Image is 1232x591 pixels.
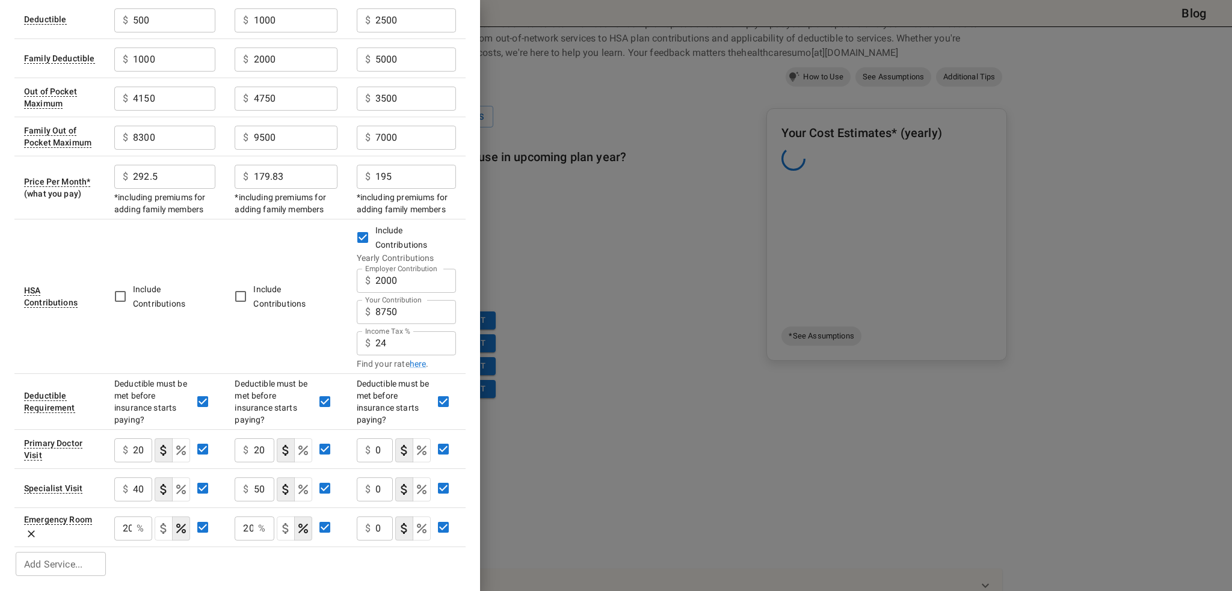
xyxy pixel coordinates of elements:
p: $ [243,13,248,28]
div: Yearly Contributions [357,252,456,264]
button: coinsurance [294,438,312,462]
button: copayment [395,438,413,462]
button: coinsurance [172,438,190,462]
div: Deductible must be met before insurance starts paying? [357,378,431,426]
div: cost type [395,516,431,540]
svg: Select if this service charges coinsurance, a percentage of the medical expense that you pay to y... [296,443,310,458]
svg: Select if this service charges a copay (or copayment), a set dollar amount (e.g. $30) you pay to ... [156,521,171,536]
p: $ [365,521,371,536]
button: coinsurance [413,516,431,540]
p: $ [365,52,371,67]
p: $ [365,482,371,497]
div: Find your rate . [357,358,456,370]
div: Emergency Room [24,515,92,525]
button: copayment [155,477,173,501]
svg: Select if this service charges coinsurance, a percentage of the medical expense that you pay to y... [296,521,310,536]
button: copayment [277,516,295,540]
div: cost type [395,477,431,501]
span: Include Contributions [133,284,185,308]
svg: Select if this service charges coinsurance, a percentage of the medical expense that you pay to y... [296,482,310,497]
p: $ [365,443,371,458]
div: Leave the checkbox empty if you don't what an HSA (Health Savings Account) is. If the insurance p... [24,286,78,308]
div: cost type [155,516,190,540]
div: Amount of money you must individually pay from your pocket before the health plan starts to pay. ... [24,14,67,25]
svg: Select if this service charges coinsurance, a percentage of the medical expense that you pay to y... [174,521,188,536]
div: Similar to deductible, but applies to your whole family. Once the total money spent by covered by... [24,54,95,64]
button: coinsurance [413,438,431,462]
button: copayment [155,516,173,540]
p: $ [365,336,371,351]
button: coinsurance [172,516,190,540]
div: cost type [277,438,312,462]
div: cost type [277,477,312,501]
label: Employer Contribution [365,263,437,274]
p: % [137,521,144,536]
p: $ [123,13,128,28]
div: Deductible must be met before insurance starts paying? [114,378,190,426]
button: copayment [277,477,295,501]
p: $ [243,170,248,184]
td: *including premiums for adding family members [105,156,225,219]
button: coinsurance [172,477,190,501]
svg: Select if this service charges a copay (or copayment), a set dollar amount (e.g. $30) you pay to ... [397,521,411,536]
p: $ [243,91,248,106]
p: $ [243,443,248,458]
td: (what you pay) [14,156,105,219]
div: cost type [155,477,190,501]
p: $ [123,482,128,497]
svg: Select if this service charges a copay (or copayment), a set dollar amount (e.g. $30) you pay to ... [279,482,293,497]
button: coinsurance [294,477,312,501]
svg: Select if this service charges a copay (or copayment), a set dollar amount (e.g. $30) you pay to ... [279,521,293,536]
p: $ [365,170,371,184]
button: copayment [395,516,413,540]
div: cost type [395,438,431,462]
td: *including premiums for adding family members [347,156,466,219]
label: Your Contribution [365,295,422,305]
p: $ [243,482,248,497]
p: $ [123,130,128,145]
div: Deductible must be met before insurance starts paying? [235,378,312,426]
button: copayment [277,438,295,462]
p: $ [365,91,371,106]
svg: Select if this service charges a copay (or copayment), a set dollar amount (e.g. $30) you pay to ... [156,482,171,497]
p: $ [365,130,371,145]
div: cost type [277,516,312,540]
p: % [258,521,265,536]
p: $ [123,170,128,184]
span: Include Contributions [253,284,306,308]
div: Similar to Out of Pocket Maximum, but applies to your whole family. This is the maximum amount of... [24,126,91,148]
p: $ [123,443,128,458]
div: Visit to your primary doctor for general care (also known as a Primary Care Provider, Primary Car... [24,438,82,461]
div: Sometimes called 'plan cost'. The portion of the plan premium that comes out of your wallet each ... [24,177,90,187]
p: $ [123,52,128,67]
p: $ [123,91,128,106]
div: cost type [155,438,190,462]
button: coinsurance [294,516,312,540]
span: Include Contributions [375,225,428,250]
a: here [410,358,427,370]
svg: Select if this service charges a copay (or copayment), a set dollar amount (e.g. $30) you pay to ... [397,482,411,497]
svg: Select if this service charges coinsurance, a percentage of the medical expense that you pay to y... [414,482,429,497]
p: $ [365,305,371,319]
div: Sometimes called 'Out of Pocket Limit' or 'Annual Limit'. This is the maximum amount of money tha... [24,87,77,109]
div: This option will be 'Yes' for most plans. If your plan details say something to the effect of 'de... [24,391,75,413]
label: Income Tax % [365,326,410,336]
svg: Select if this service charges coinsurance, a percentage of the medical expense that you pay to y... [174,482,188,497]
button: copayment [395,477,413,501]
svg: Select if this service charges coinsurance, a percentage of the medical expense that you pay to y... [414,443,429,458]
svg: Select if this service charges a copay (or copayment), a set dollar amount (e.g. $30) you pay to ... [397,443,411,458]
svg: Select if this service charges coinsurance, a percentage of the medical expense that you pay to y... [414,521,429,536]
p: $ [365,13,371,28]
p: $ [243,52,248,67]
td: *including premiums for adding family members [225,156,346,219]
p: $ [243,130,248,145]
div: Sometimes called 'Specialist' or 'Specialist Office Visit'. This is a visit to a doctor with a sp... [24,483,82,494]
p: $ [365,274,371,288]
svg: Select if this service charges a copay (or copayment), a set dollar amount (e.g. $30) you pay to ... [279,443,293,458]
svg: Select if this service charges a copay (or copayment), a set dollar amount (e.g. $30) you pay to ... [156,443,171,458]
button: coinsurance [413,477,431,501]
svg: Select if this service charges coinsurance, a percentage of the medical expense that you pay to y... [174,443,188,458]
button: copayment [155,438,173,462]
